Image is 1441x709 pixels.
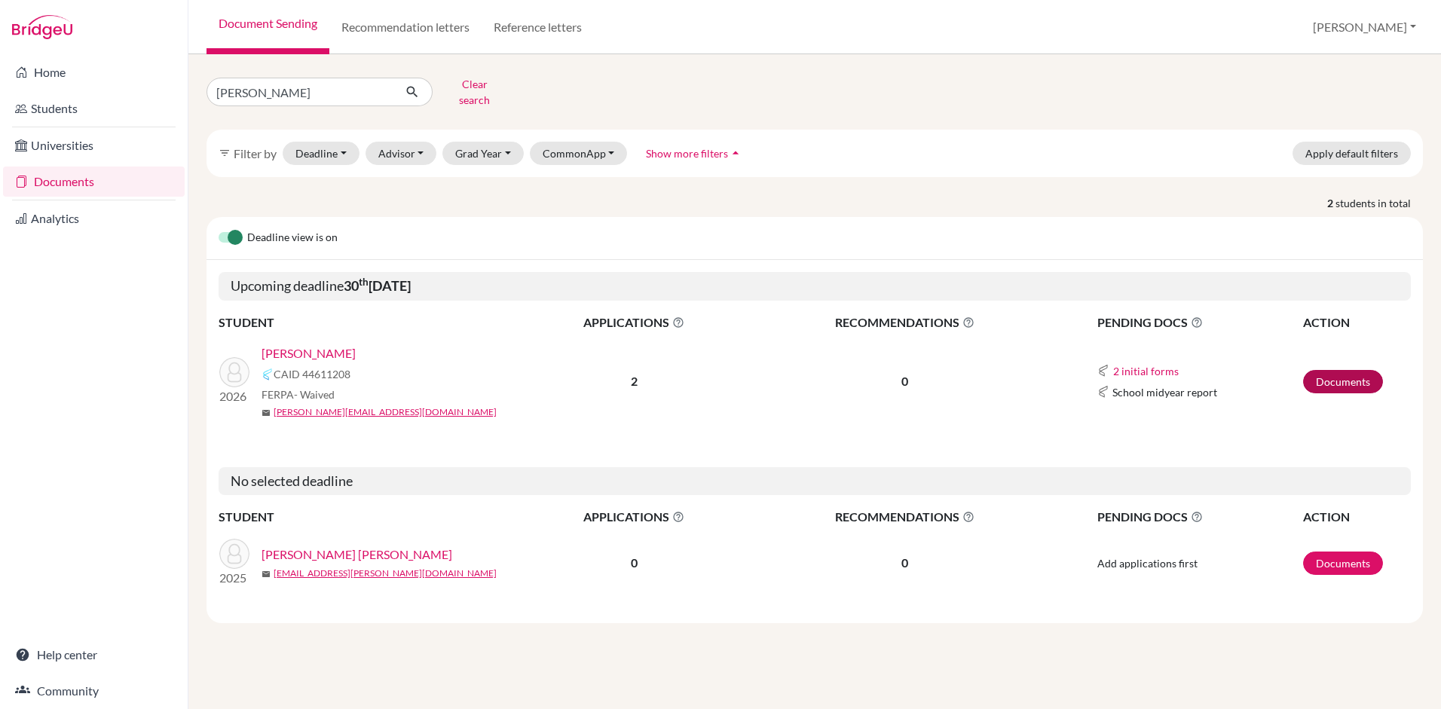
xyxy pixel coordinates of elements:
[633,142,756,165] button: Show more filtersarrow_drop_up
[530,142,628,165] button: CommonApp
[219,569,249,587] p: 2025
[207,78,393,106] input: Find student by name...
[262,570,271,579] span: mail
[631,374,638,388] b: 2
[1097,386,1109,398] img: Common App logo
[3,676,185,706] a: Community
[1112,362,1179,380] button: 2 initial forms
[1335,195,1423,211] span: students in total
[262,387,335,402] span: FERPA
[631,555,638,570] b: 0
[219,467,1411,496] h5: No selected deadline
[219,539,249,569] img: Cortés Sanchez, Uma Shanti
[274,567,497,580] a: [EMAIL_ADDRESS][PERSON_NAME][DOMAIN_NAME]
[1303,552,1383,575] a: Documents
[1327,195,1335,211] strong: 2
[294,388,335,401] span: - Waived
[219,387,249,405] p: 2026
[219,147,231,159] i: filter_list
[366,142,437,165] button: Advisor
[274,405,497,419] a: [PERSON_NAME][EMAIL_ADDRESS][DOMAIN_NAME]
[3,57,185,87] a: Home
[219,357,249,387] img: Cortes, Adriana
[262,546,452,564] a: [PERSON_NAME] [PERSON_NAME]
[283,142,359,165] button: Deadline
[344,277,411,294] b: 30 [DATE]
[234,146,277,160] span: Filter by
[748,372,1060,390] p: 0
[748,313,1060,332] span: RECOMMENDATIONS
[748,554,1060,572] p: 0
[1097,508,1302,526] span: PENDING DOCS
[219,507,520,527] th: STUDENT
[219,313,520,332] th: STUDENT
[262,344,356,362] a: [PERSON_NAME]
[262,368,274,380] img: Common App logo
[1302,313,1411,332] th: ACTION
[1293,142,1411,165] button: Apply default filters
[433,72,516,112] button: Clear search
[3,93,185,124] a: Students
[274,366,350,382] span: CAID 44611208
[728,145,743,160] i: arrow_drop_up
[748,508,1060,526] span: RECOMMENDATIONS
[3,640,185,670] a: Help center
[1097,557,1198,570] span: Add applications first
[1112,384,1217,400] span: School midyear report
[1303,370,1383,393] a: Documents
[3,203,185,234] a: Analytics
[12,15,72,39] img: Bridge-U
[3,130,185,160] a: Universities
[262,408,271,417] span: mail
[1097,313,1302,332] span: PENDING DOCS
[442,142,524,165] button: Grad Year
[521,508,747,526] span: APPLICATIONS
[219,272,1411,301] h5: Upcoming deadline
[247,229,338,247] span: Deadline view is on
[359,276,369,288] sup: th
[3,167,185,197] a: Documents
[1306,13,1423,41] button: [PERSON_NAME]
[1097,365,1109,377] img: Common App logo
[521,313,747,332] span: APPLICATIONS
[1302,507,1411,527] th: ACTION
[646,147,728,160] span: Show more filters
